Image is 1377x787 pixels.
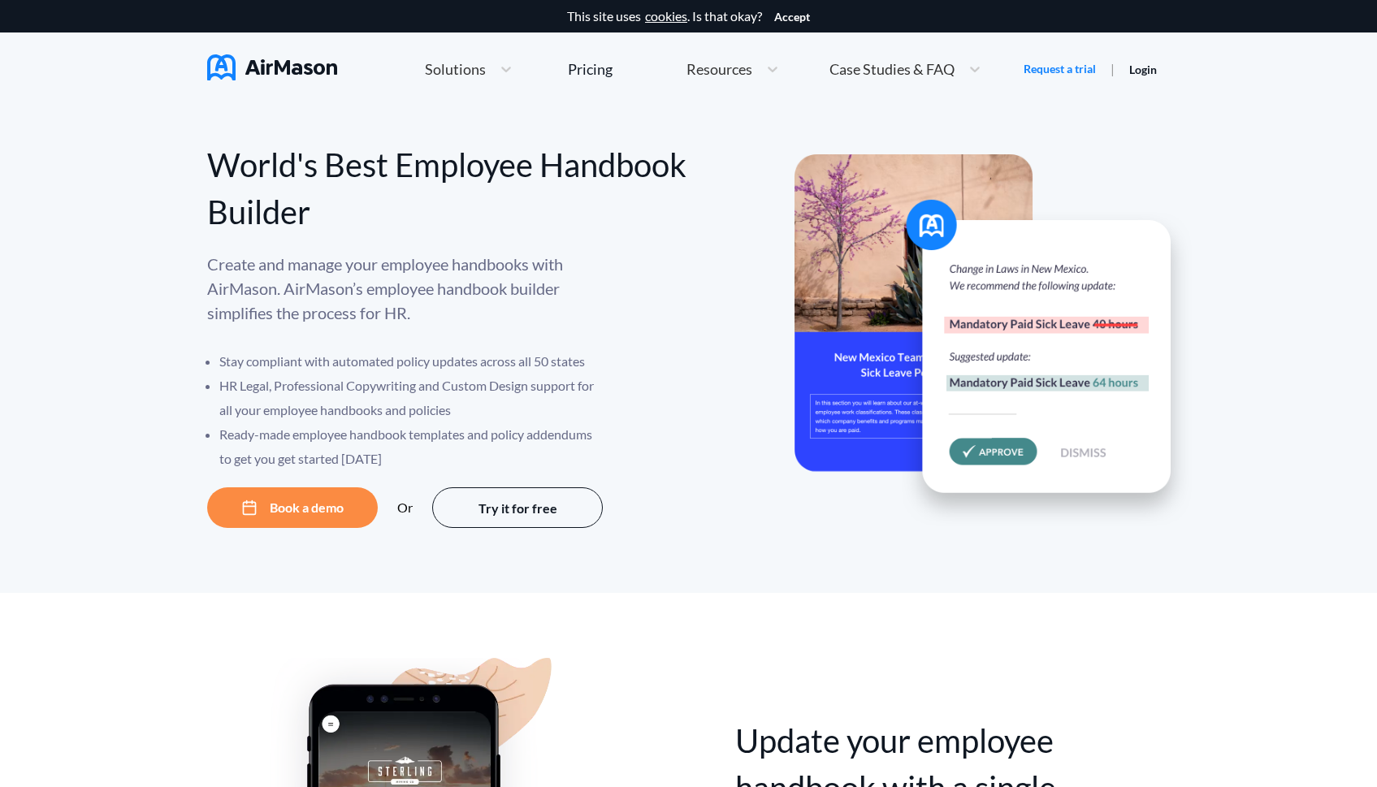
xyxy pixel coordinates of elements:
[774,11,810,24] button: Accept cookies
[568,62,613,76] div: Pricing
[207,252,605,325] p: Create and manage your employee handbooks with AirMason. AirMason’s employee handbook builder sim...
[219,374,605,422] li: HR Legal, Professional Copywriting and Custom Design support for all your employee handbooks and ...
[425,62,486,76] span: Solutions
[207,54,337,80] img: AirMason Logo
[219,349,605,374] li: Stay compliant with automated policy updates across all 50 states
[645,9,687,24] a: cookies
[795,154,1193,527] img: hero-banner
[1111,61,1115,76] span: |
[207,141,689,236] div: World's Best Employee Handbook Builder
[568,54,613,84] a: Pricing
[207,487,378,528] button: Book a demo
[1129,63,1157,76] a: Login
[219,422,605,471] li: Ready-made employee handbook templates and policy addendums to get you get started [DATE]
[829,62,955,76] span: Case Studies & FAQ
[686,62,752,76] span: Resources
[432,487,603,528] button: Try it for free
[1024,61,1096,77] a: Request a trial
[397,500,413,515] div: Or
